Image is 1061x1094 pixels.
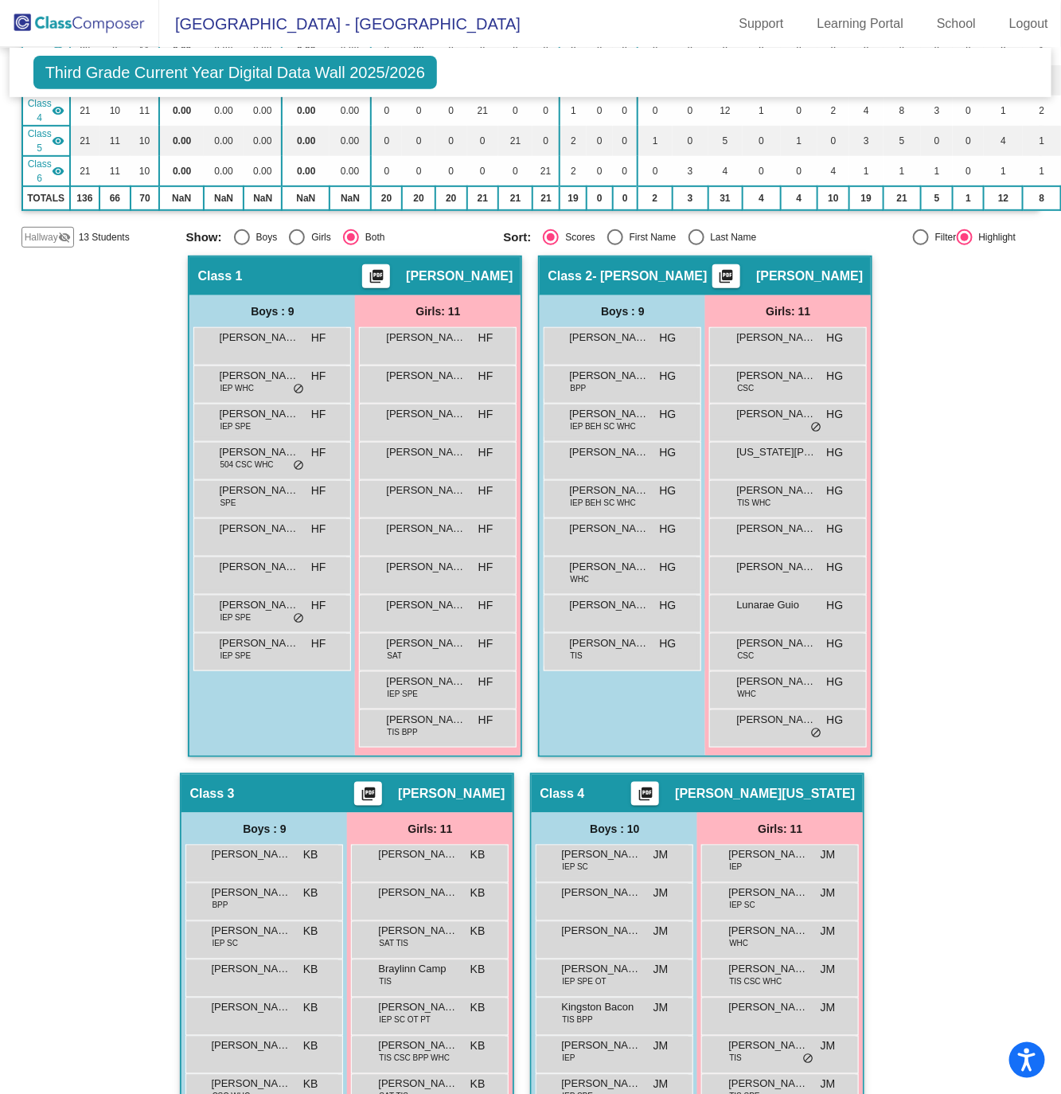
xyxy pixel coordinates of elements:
[973,230,1016,244] div: Highlight
[559,230,595,244] div: Scores
[743,126,781,156] td: 0
[70,126,99,156] td: 21
[303,885,318,902] span: KB
[498,156,532,186] td: 0
[924,11,989,37] a: School
[532,186,560,210] td: 21
[736,674,816,690] span: [PERSON_NAME]
[737,497,770,509] span: TIS WHC
[569,406,649,422] span: [PERSON_NAME]
[781,156,817,186] td: 0
[826,559,843,576] span: HG
[673,96,708,126] td: 0
[587,186,613,210] td: 0
[467,126,499,156] td: 0
[826,330,843,346] span: HG
[293,612,304,625] span: do_not_disturb_alt
[561,924,641,940] span: [PERSON_NAME]
[99,126,131,156] td: 11
[212,900,228,912] span: BPP
[781,96,817,126] td: 0
[548,268,592,284] span: Class 2
[1023,96,1061,126] td: 2
[70,96,99,126] td: 21
[673,126,708,156] td: 0
[204,96,244,126] td: 0.00
[984,156,1023,186] td: 1
[371,126,403,156] td: 0
[386,712,466,728] span: [PERSON_NAME]
[826,406,843,423] span: HG
[367,268,386,291] mat-icon: picture_as_pdf
[220,382,254,394] span: IEP WHC
[159,11,521,37] span: [GEOGRAPHIC_DATA] - [GEOGRAPHIC_DATA]
[467,186,499,210] td: 21
[613,96,638,126] td: 0
[997,11,1061,37] a: Logout
[570,573,589,585] span: WHC
[540,786,584,802] span: Class 4
[561,885,641,901] span: [PERSON_NAME]
[737,650,754,662] span: CSC
[587,126,613,156] td: 0
[189,786,234,802] span: Class 3
[371,156,403,186] td: 0
[478,559,493,576] span: HF
[22,186,70,210] td: TOTALS
[817,96,849,126] td: 2
[736,597,816,613] span: Lunarae Guio
[435,126,467,156] td: 0
[189,295,355,327] div: Boys : 9
[729,862,742,873] span: IEP
[817,186,849,210] td: 10
[354,782,382,806] button: Print Students Details
[953,186,984,210] td: 1
[282,186,330,210] td: NaN
[28,127,52,155] span: Class 5
[311,330,326,346] span: HF
[386,368,466,384] span: [PERSON_NAME]
[736,368,816,384] span: [PERSON_NAME]
[478,444,493,461] span: HF
[478,368,493,385] span: HF
[282,126,330,156] td: 0.00
[849,96,883,126] td: 4
[478,712,493,729] span: HF
[817,156,849,186] td: 4
[378,924,458,940] span: [PERSON_NAME]
[131,126,160,156] td: 10
[569,483,649,498] span: [PERSON_NAME]
[311,483,326,499] span: HF
[131,96,160,126] td: 11
[653,847,669,864] span: JM
[293,459,304,472] span: do_not_disturb_alt
[435,156,467,186] td: 0
[503,229,809,245] mat-radio-group: Select an option
[705,295,871,327] div: Girls: 11
[736,406,816,422] span: [PERSON_NAME]
[220,459,273,471] span: 504 CSC WHC
[736,444,816,460] span: [US_STATE][PERSON_NAME]
[282,96,330,126] td: 0.00
[743,96,781,126] td: 1
[359,230,385,244] div: Both
[884,126,922,156] td: 5
[704,230,757,244] div: Last Name
[638,156,673,186] td: 0
[22,126,70,156] td: Megan Ost - No Class Name
[728,847,808,863] span: [PERSON_NAME]
[736,635,816,651] span: [PERSON_NAME] [PERSON_NAME]
[826,635,843,652] span: HG
[560,126,587,156] td: 2
[984,186,1023,210] td: 12
[220,650,251,662] span: IEP SPE
[33,56,437,89] span: Third Grade Current Year Digital Data Wall 2025/2026
[570,650,583,662] span: TIS
[330,126,370,156] td: 0.00
[159,156,204,186] td: 0.00
[219,635,298,651] span: [PERSON_NAME]
[467,96,499,126] td: 21
[569,330,649,346] span: [PERSON_NAME]
[810,727,821,740] span: do_not_disturb_alt
[211,885,291,901] span: [PERSON_NAME]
